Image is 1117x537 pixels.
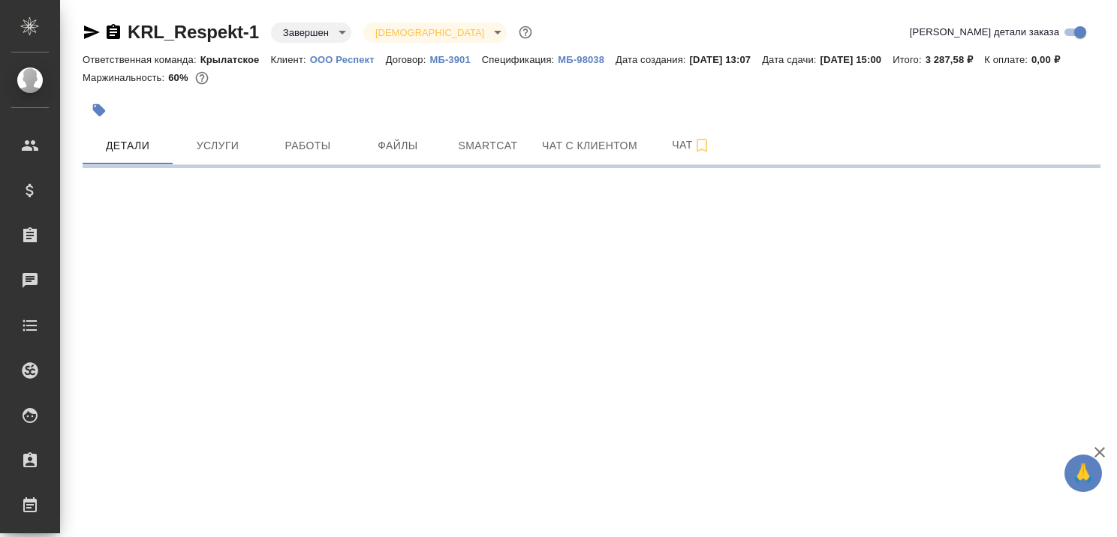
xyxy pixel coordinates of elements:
button: 1084.65 RUB; [192,68,212,88]
button: Добавить тэг [83,94,116,127]
button: Доп статусы указывают на важность/срочность заказа [516,22,535,42]
p: Дата сдачи: [762,54,820,65]
a: МБ-98038 [558,52,616,65]
button: Скопировать ссылку для ЯМессенджера [83,23,101,41]
p: Договор: [386,54,430,65]
p: Маржинальность: [83,72,168,83]
p: Крылатское [200,54,271,65]
p: 0,00 ₽ [1031,54,1071,65]
p: Дата создания: [616,54,689,65]
p: МБ-98038 [558,54,616,65]
span: [PERSON_NAME] детали заказа [910,25,1059,40]
div: Завершен [363,22,507,43]
p: МБ-3901 [429,54,481,65]
button: 🙏 [1064,454,1102,492]
a: МБ-3901 [429,52,481,65]
span: Smartcat [452,136,524,155]
a: KRL_Respekt-1 [128,22,259,42]
span: Чат [655,136,727,154]
a: ООО Респект [310,52,386,65]
p: [DATE] 15:00 [820,54,893,65]
p: Ответственная команда: [83,54,200,65]
p: Итого: [893,54,925,65]
span: Чат с клиентом [542,136,637,155]
button: Скопировать ссылку [104,23,122,41]
div: Завершен [271,22,351,43]
span: Файлы [362,136,434,155]
p: К оплате: [984,54,1031,65]
span: Детали [92,136,164,155]
p: [DATE] 13:07 [690,54,763,65]
svg: Подписаться [693,136,711,154]
span: Работы [272,136,344,155]
p: Клиент: [270,54,309,65]
p: ООО Респект [310,54,386,65]
p: Спецификация: [482,54,558,65]
p: 60% [168,72,191,83]
p: 3 287,58 ₽ [926,54,985,65]
span: 🙏 [1070,457,1096,489]
span: Услуги [182,136,254,155]
button: [DEMOGRAPHIC_DATA] [371,26,489,39]
button: Завершен [278,26,333,39]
